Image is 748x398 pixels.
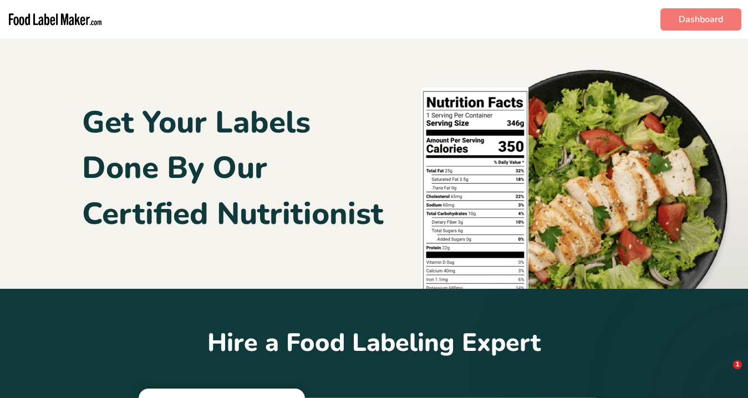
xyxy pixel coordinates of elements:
[405,48,737,289] img: header-img.b4fd922.png
[733,360,742,369] span: 1
[710,360,737,387] iframe: Intercom live chat
[660,8,741,30] a: Dashboard
[82,100,383,237] h1: Get Your Labels Done By Our Certified Nutritionist
[7,4,104,34] img: Food Label Maker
